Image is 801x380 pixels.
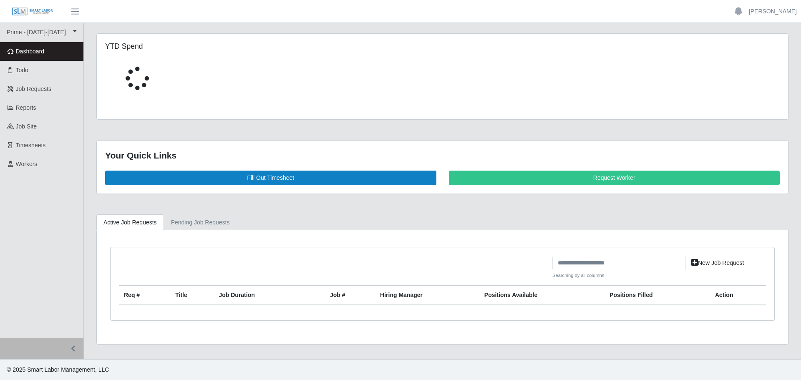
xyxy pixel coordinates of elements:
a: Pending Job Requests [164,214,237,231]
th: Action [710,286,766,305]
span: Timesheets [16,142,46,148]
span: Dashboard [16,48,45,55]
a: [PERSON_NAME] [749,7,797,16]
span: Job Requests [16,86,52,92]
span: © 2025 Smart Labor Management, LLC [7,366,109,373]
a: Fill Out Timesheet [105,171,436,185]
span: Todo [16,67,28,73]
a: Request Worker [449,171,780,185]
span: job site [16,123,37,130]
img: SLM Logo [12,7,53,16]
span: Reports [16,104,36,111]
th: Req # [119,286,170,305]
th: Hiring Manager [375,286,479,305]
h5: YTD Spend [105,42,322,51]
th: Job Duration [214,286,305,305]
th: Job # [325,286,375,305]
a: Active Job Requests [96,214,164,231]
th: Positions Available [479,286,605,305]
div: Your Quick Links [105,149,780,162]
small: Searching by all columns [552,272,686,279]
span: Workers [16,161,38,167]
th: Title [170,286,214,305]
th: Positions Filled [605,286,710,305]
a: New Job Request [686,256,750,270]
